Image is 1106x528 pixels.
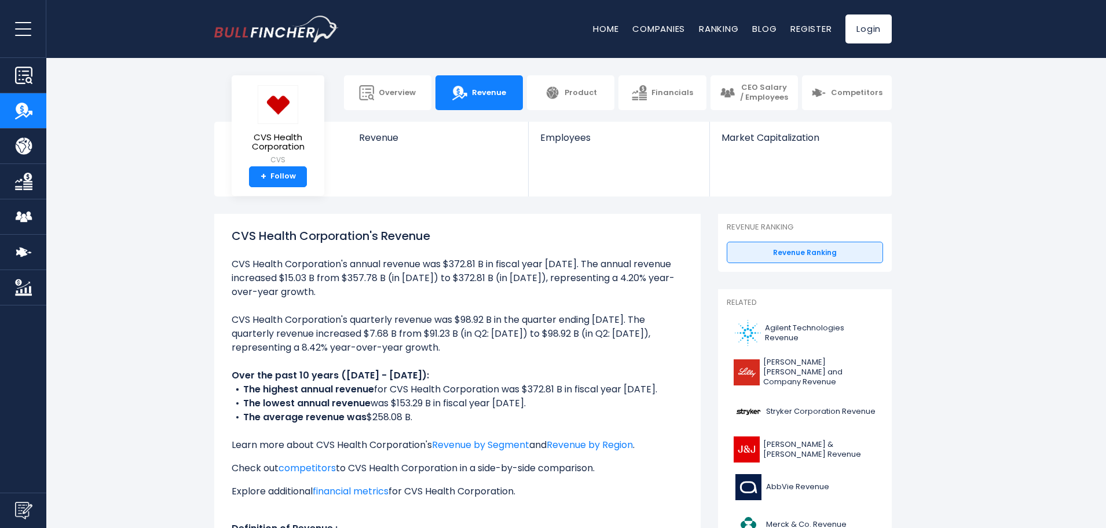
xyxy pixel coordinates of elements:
[529,122,709,163] a: Employees
[734,399,763,425] img: SYK logo
[243,410,367,424] b: The average revenue was
[710,122,891,163] a: Market Capitalization
[379,88,416,98] span: Overview
[734,359,760,385] img: LLY logo
[232,369,429,382] b: Over the past 10 years ([DATE] - [DATE]):
[831,88,882,98] span: Competitors
[261,172,266,182] strong: +
[711,75,798,110] a: CEO Salary / Employees
[243,396,371,410] b: The lowest annual revenue
[344,75,431,110] a: Overview
[727,355,883,390] a: [PERSON_NAME] [PERSON_NAME] and Company Revenue
[232,227,683,245] h1: CVS Health Corporation's Revenue
[214,16,339,42] a: Go to homepage
[232,485,683,498] p: Explore additional for CVS Health Corporation.
[232,410,683,424] li: $258.08 B.
[651,88,693,98] span: Financials
[232,383,683,396] li: for CVS Health Corporation was $372.81 B in fiscal year [DATE].
[727,471,883,503] a: AbbVie Revenue
[727,317,883,349] a: Agilent Technologies Revenue
[727,396,883,428] a: Stryker Corporation Revenue
[249,166,307,187] a: +Follow
[214,16,339,42] img: bullfincher logo
[618,75,706,110] a: Financials
[734,320,761,346] img: A logo
[727,242,883,264] a: Revenue Ranking
[347,122,529,163] a: Revenue
[232,461,683,475] p: Check out to CVS Health Corporation in a side-by-side comparison.
[593,23,618,35] a: Home
[232,313,683,355] li: CVS Health Corporation's quarterly revenue was $98.92 B in the quarter ending [DATE]. The quarter...
[243,383,374,396] b: The highest annual revenue
[435,75,523,110] a: Revenue
[699,23,738,35] a: Ranking
[734,474,763,500] img: ABBV logo
[790,23,832,35] a: Register
[845,14,892,43] a: Login
[241,133,315,152] span: CVS Health Corporation
[313,485,389,498] a: financial metrics
[432,438,529,451] a: Revenue by Segment
[232,257,683,299] li: CVS Health Corporation's annual revenue was $372.81 B in fiscal year [DATE]. The annual revenue i...
[547,438,633,451] a: Revenue by Region
[752,23,777,35] a: Blog
[727,434,883,465] a: [PERSON_NAME] & [PERSON_NAME] Revenue
[722,132,879,143] span: Market Capitalization
[632,23,685,35] a: Companies
[565,88,597,98] span: Product
[232,396,683,410] li: was $153.29 B in fiscal year [DATE].
[540,132,697,143] span: Employees
[232,438,683,452] p: Learn more about CVS Health Corporation's and .
[240,85,316,166] a: CVS Health Corporation CVS
[734,436,760,463] img: JNJ logo
[279,461,336,475] a: competitors
[472,88,506,98] span: Revenue
[241,155,315,165] small: CVS
[739,83,789,103] span: CEO Salary / Employees
[359,132,517,143] span: Revenue
[527,75,614,110] a: Product
[727,223,883,232] p: Revenue Ranking
[727,298,883,308] p: Related
[802,75,892,110] a: Competitors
